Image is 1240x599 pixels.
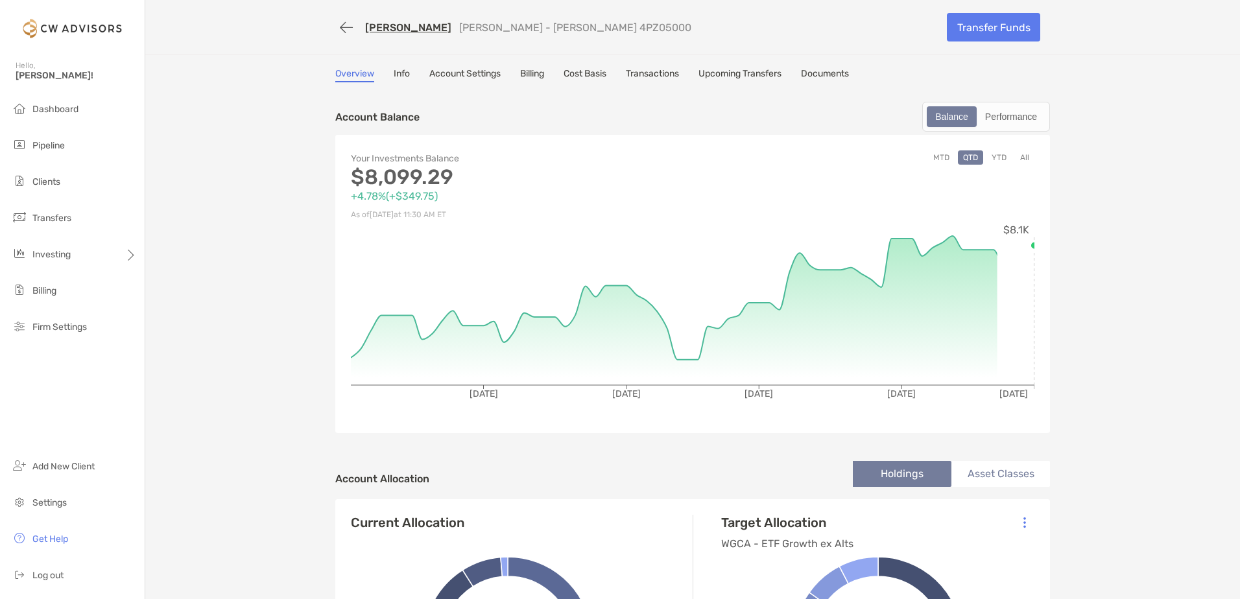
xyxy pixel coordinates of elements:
p: +4.78% ( +$349.75 ) [351,188,693,204]
h4: Account Allocation [335,473,429,485]
a: Upcoming Transfers [698,68,781,82]
span: Investing [32,249,71,260]
img: clients icon [12,173,27,189]
a: Billing [520,68,544,82]
span: Transfers [32,213,71,224]
span: Clients [32,176,60,187]
span: Get Help [32,534,68,545]
a: Transactions [626,68,679,82]
tspan: $8.1K [1003,224,1029,236]
p: Account Balance [335,109,420,125]
a: Account Settings [429,68,501,82]
img: transfers icon [12,209,27,225]
span: Pipeline [32,140,65,151]
p: $8,099.29 [351,169,693,185]
p: [PERSON_NAME] - [PERSON_NAME] 4PZ05000 [459,21,691,34]
tspan: [DATE] [470,388,498,399]
span: Add New Client [32,461,95,472]
h4: Target Allocation [721,515,853,530]
a: [PERSON_NAME] [365,21,451,34]
img: Icon List Menu [1023,517,1026,528]
button: QTD [958,150,983,165]
div: Balance [928,108,975,126]
a: Documents [801,68,849,82]
span: Dashboard [32,104,78,115]
p: As of [DATE] at 11:30 AM ET [351,207,693,223]
a: Overview [335,68,374,82]
img: dashboard icon [12,100,27,116]
p: Your Investments Balance [351,150,693,167]
a: Info [394,68,410,82]
div: Performance [978,108,1044,126]
li: Asset Classes [951,461,1050,487]
button: All [1015,150,1034,165]
tspan: [DATE] [745,388,773,399]
div: segmented control [922,102,1050,132]
img: get-help icon [12,530,27,546]
img: Zoe Logo [16,5,129,52]
span: Billing [32,285,56,296]
button: YTD [986,150,1012,165]
tspan: [DATE] [887,388,916,399]
span: [PERSON_NAME]! [16,70,137,81]
p: WGCA - ETF Growth ex Alts [721,535,853,552]
img: pipeline icon [12,137,27,152]
img: settings icon [12,494,27,510]
img: investing icon [12,246,27,261]
img: billing icon [12,282,27,298]
span: Firm Settings [32,322,87,333]
button: MTD [928,150,955,165]
li: Holdings [853,461,951,487]
a: Transfer Funds [947,13,1040,41]
img: firm-settings icon [12,318,27,334]
tspan: [DATE] [612,388,641,399]
span: Log out [32,570,64,581]
h4: Current Allocation [351,515,464,530]
a: Cost Basis [564,68,606,82]
img: add_new_client icon [12,458,27,473]
tspan: [DATE] [999,388,1028,399]
img: logout icon [12,567,27,582]
span: Settings [32,497,67,508]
